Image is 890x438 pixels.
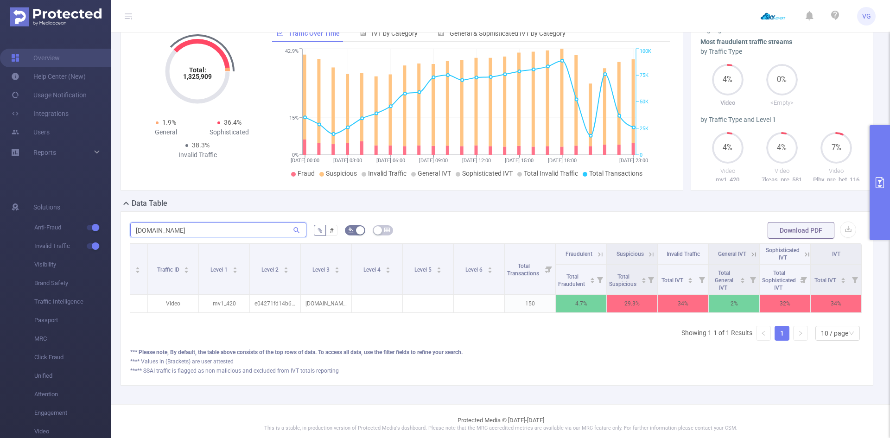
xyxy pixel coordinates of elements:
button: Download PDF [768,222,834,239]
p: 7kcas_pre_581 [755,175,809,184]
span: Anti-Fraud [34,218,111,237]
tspan: [DATE] 15:00 [505,158,534,164]
span: Fraud [298,170,315,177]
span: IVT [832,251,840,257]
span: Level 4 [363,267,382,273]
span: Total IVT [661,277,685,284]
span: VG [862,7,871,25]
span: Attention [34,385,111,404]
p: [DOMAIN_NAME] [301,295,351,312]
tspan: [DATE] 09:00 [419,158,448,164]
p: Video [700,166,755,176]
span: Reports [33,149,56,156]
span: General & Sophisticated IVT by Category [450,30,566,37]
i: icon: caret-down [487,269,492,272]
p: Video [809,166,864,176]
div: Sort [487,266,493,271]
span: Click Fraud [34,348,111,367]
span: 4% [712,144,744,152]
i: icon: caret-up [283,266,288,268]
i: Filter menu [644,265,657,294]
p: 34% [811,295,861,312]
i: icon: bg-colors [348,227,354,233]
span: Passport [34,311,111,330]
i: Filter menu [746,265,759,294]
i: icon: caret-down [688,279,693,282]
div: Sophisticated [197,127,261,137]
span: Total Invalid Traffic [524,170,578,177]
span: Engagement [34,404,111,422]
a: 1 [775,326,789,340]
div: *** Please note, By default, the table above consists of the top rows of data. To access all data... [130,348,864,356]
span: General IVT [418,170,451,177]
i: icon: down [849,330,854,337]
tspan: [DATE] 23:00 [619,158,648,164]
span: % [318,227,322,234]
span: Sophisticated IVT [766,247,800,261]
div: by Traffic Type and Level 1 [700,115,864,125]
i: icon: table [384,227,390,233]
i: icon: caret-up [740,276,745,279]
i: icon: caret-down [740,279,745,282]
i: icon: caret-up [232,266,237,268]
li: Next Page [793,326,808,341]
tspan: 75K [640,72,648,78]
i: icon: caret-up [436,266,441,268]
a: Usage Notification [11,86,87,104]
span: 4% [766,144,798,152]
p: 34% [658,295,708,312]
span: Solutions [33,198,60,216]
div: General [134,127,197,137]
i: icon: caret-up [135,266,140,268]
span: Level 3 [312,267,331,273]
div: Sort [687,276,693,282]
a: Users [11,123,50,141]
span: Level 5 [414,267,433,273]
span: MRC [34,330,111,348]
i: Filter menu [695,265,708,294]
tspan: [DATE] 03:00 [333,158,362,164]
tspan: Total: [189,66,206,74]
span: Total IVT [814,277,838,284]
div: Sort [840,276,846,282]
i: icon: caret-up [590,276,595,279]
i: icon: caret-down [184,269,189,272]
i: icon: left [761,330,766,336]
i: Filter menu [848,265,861,294]
i: icon: caret-up [841,276,846,279]
p: This is a stable, in production version of Protected Media's dashboard. Please note that the MRC ... [134,425,867,432]
p: 2% [709,295,759,312]
div: Sort [641,276,647,282]
a: Integrations [11,104,69,123]
i: icon: caret-down [841,279,846,282]
i: icon: caret-down [283,269,288,272]
tspan: 0% [292,152,299,158]
i: Filter menu [542,244,555,294]
p: 150 [505,295,555,312]
i: icon: caret-up [487,266,492,268]
p: Plby_pre_bet_116 [809,175,864,184]
span: Suspicious [326,170,357,177]
span: General IVT [718,251,746,257]
i: icon: caret-up [688,276,693,279]
span: Level 1 [210,267,229,273]
i: icon: caret-up [385,266,390,268]
p: 29.3% [607,295,657,312]
span: Total Fraudulent [558,273,586,287]
div: Sort [232,266,238,271]
p: mv1_420 [199,295,249,312]
tspan: [DATE] 06:00 [376,158,405,164]
span: 36.4% [224,119,242,126]
tspan: [DATE] 12:00 [462,158,491,164]
tspan: 1,325,909 [183,73,212,80]
span: 1.9% [162,119,176,126]
tspan: 0 [640,152,642,158]
span: Total General IVT [715,270,733,291]
img: Protected Media [10,7,102,26]
tspan: 15% [289,115,299,121]
span: IVT by Category [372,30,418,37]
span: Total Suspicious [609,273,638,287]
li: Showing 1-1 of 1 Results [681,326,752,341]
tspan: 50K [640,99,648,105]
span: 0% [766,76,798,83]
